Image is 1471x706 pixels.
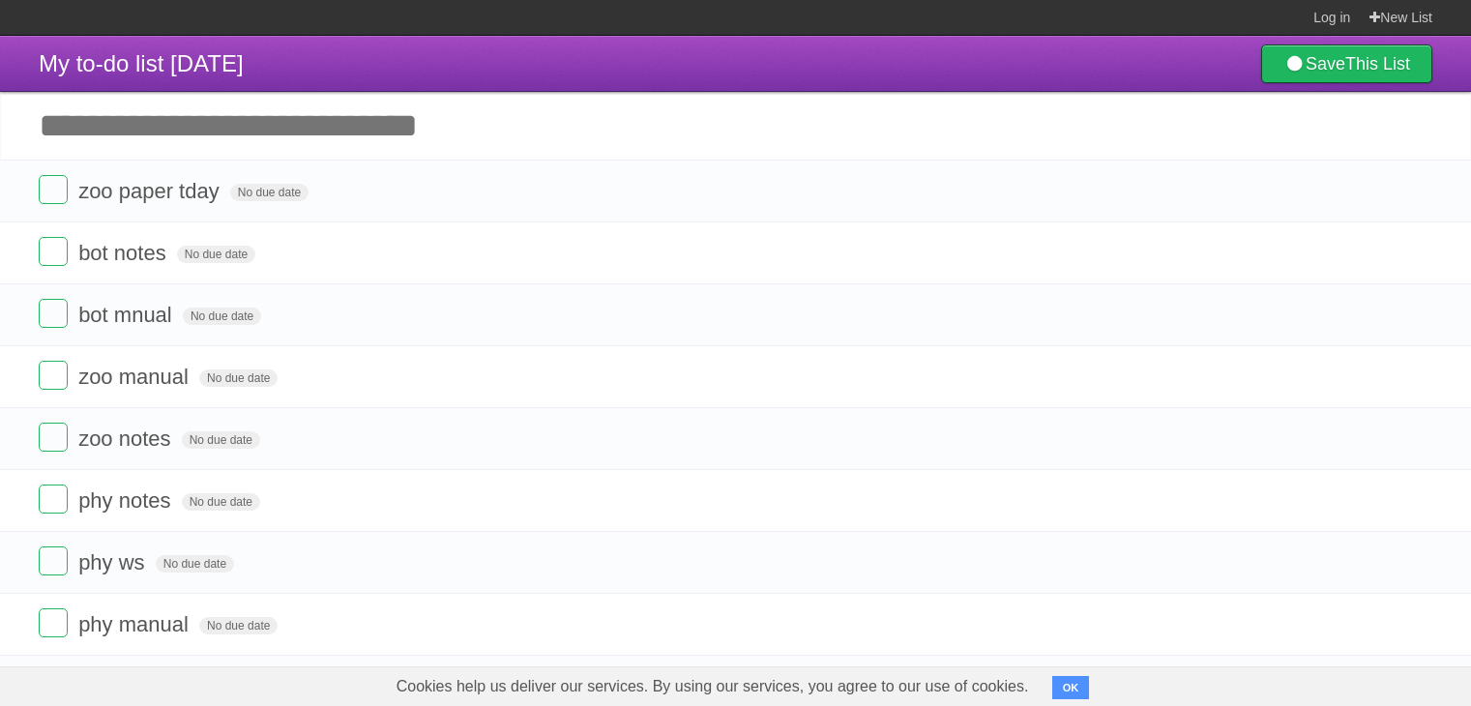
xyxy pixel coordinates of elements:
[39,485,68,514] label: Done
[78,241,171,265] span: bot notes
[78,365,193,389] span: zoo manual
[199,617,278,634] span: No due date
[39,175,68,204] label: Done
[1261,44,1432,83] a: SaveThis List
[39,50,244,76] span: My to-do list [DATE]
[39,361,68,390] label: Done
[78,550,149,574] span: phy ws
[177,246,255,263] span: No due date
[78,179,224,203] span: zoo paper tday
[182,431,260,449] span: No due date
[78,612,193,636] span: phy manual
[39,608,68,637] label: Done
[377,667,1048,706] span: Cookies help us deliver our services. By using our services, you agree to our use of cookies.
[156,555,234,573] span: No due date
[182,493,260,511] span: No due date
[199,369,278,387] span: No due date
[39,423,68,452] label: Done
[39,546,68,575] label: Done
[230,184,309,201] span: No due date
[183,308,261,325] span: No due date
[1052,676,1090,699] button: OK
[39,299,68,328] label: Done
[78,427,175,451] span: zoo notes
[78,303,177,327] span: bot mnual
[39,237,68,266] label: Done
[78,488,175,513] span: phy notes
[1345,54,1410,74] b: This List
